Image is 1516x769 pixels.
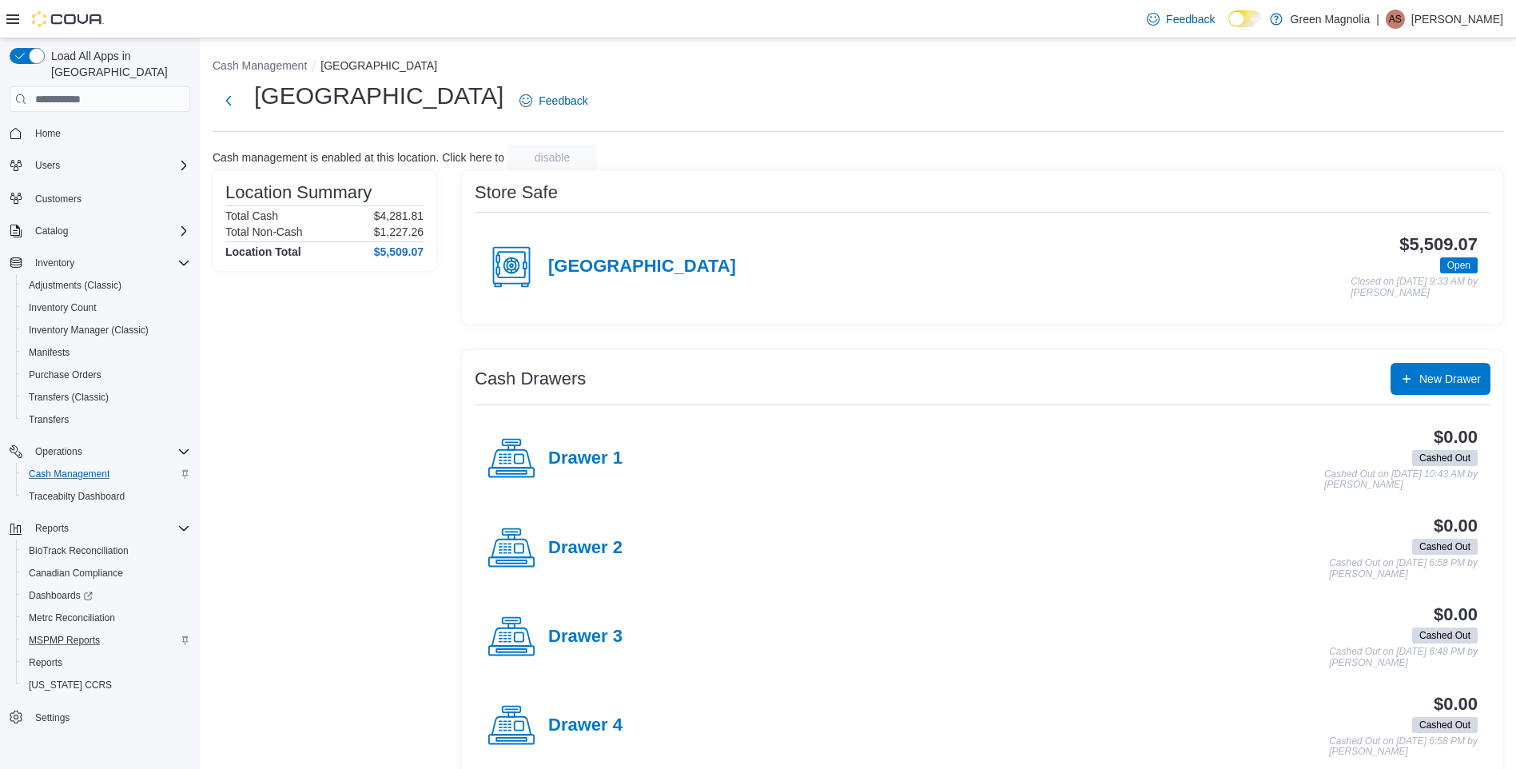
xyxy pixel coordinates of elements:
span: Cashed Out [1412,628,1478,643]
p: Cashed Out on [DATE] 10:43 AM by [PERSON_NAME] [1324,469,1478,491]
a: Canadian Compliance [22,564,129,583]
span: Purchase Orders [22,365,190,384]
span: Cashed Out [1419,628,1470,643]
span: Adjustments (Classic) [22,276,190,295]
div: Aja Shaw [1386,10,1405,29]
span: Cashed Out [1419,540,1470,554]
button: Traceabilty Dashboard [16,485,197,508]
button: Customers [3,186,197,209]
span: Transfers [22,410,190,429]
p: Green Magnolia [1291,10,1371,29]
span: Inventory Count [29,301,97,314]
button: Reports [29,519,75,538]
a: Dashboards [16,584,197,607]
button: Reports [3,517,197,540]
button: Home [3,122,197,145]
button: disable [507,145,597,170]
h4: [GEOGRAPHIC_DATA] [548,257,736,277]
span: Metrc Reconciliation [22,608,190,628]
h1: [GEOGRAPHIC_DATA] [254,80,503,112]
a: Traceabilty Dashboard [22,487,131,506]
h3: Location Summary [225,183,372,202]
img: Cova [32,11,104,27]
span: Home [35,127,61,140]
p: | [1376,10,1379,29]
span: AS [1389,10,1402,29]
span: Users [29,156,190,175]
button: Inventory Manager (Classic) [16,319,197,341]
span: Cashed Out [1419,451,1470,465]
button: Inventory [29,253,81,273]
button: New Drawer [1391,363,1490,395]
a: MSPMP Reports [22,631,106,650]
button: Metrc Reconciliation [16,607,197,629]
p: $1,227.26 [374,225,424,238]
button: Transfers [16,408,197,431]
h3: $0.00 [1434,605,1478,624]
a: Metrc Reconciliation [22,608,121,628]
button: Next [213,85,245,117]
input: Dark Mode [1228,10,1262,27]
button: Transfers (Classic) [16,386,197,408]
button: MSPMP Reports [16,629,197,651]
h4: Drawer 3 [548,627,623,647]
h4: $5,509.07 [374,245,424,258]
button: Cash Management [16,463,197,485]
button: Users [3,154,197,177]
span: Reports [29,656,62,669]
span: Transfers [29,413,69,426]
button: Catalog [29,221,74,241]
span: Traceabilty Dashboard [29,490,125,503]
span: Cash Management [22,464,190,484]
span: MSPMP Reports [22,631,190,650]
a: Home [29,124,67,143]
h3: $0.00 [1434,695,1478,714]
span: Reports [22,653,190,672]
a: Inventory Count [22,298,103,317]
span: Cashed Out [1419,718,1470,732]
h3: $0.00 [1434,428,1478,447]
span: Purchase Orders [29,369,101,381]
a: Inventory Manager (Classic) [22,321,155,340]
span: BioTrack Reconciliation [22,541,190,560]
span: Home [29,123,190,143]
span: Feedback [1166,11,1215,27]
button: [US_STATE] CCRS [16,674,197,696]
span: Manifests [29,346,70,359]
span: Canadian Compliance [29,567,123,580]
button: Settings [3,706,197,729]
span: Settings [29,707,190,727]
span: Inventory [29,253,190,273]
a: Feedback [1140,3,1221,35]
h4: Drawer 4 [548,715,623,736]
span: Cash Management [29,468,109,480]
span: Inventory [35,257,74,269]
a: Manifests [22,343,76,362]
p: Cashed Out on [DATE] 6:48 PM by [PERSON_NAME] [1329,647,1478,668]
h4: Location Total [225,245,301,258]
h4: Drawer 2 [548,538,623,559]
p: $4,281.81 [374,209,424,222]
button: Operations [29,442,89,461]
span: Cashed Out [1412,717,1478,733]
button: Inventory Count [16,297,197,319]
span: New Drawer [1419,371,1481,387]
a: Reports [22,653,69,672]
span: Load All Apps in [GEOGRAPHIC_DATA] [45,48,190,80]
span: MSPMP Reports [29,634,100,647]
a: [US_STATE] CCRS [22,675,118,695]
span: Settings [35,711,70,724]
a: Purchase Orders [22,365,108,384]
span: Metrc Reconciliation [29,612,115,624]
button: BioTrack Reconciliation [16,540,197,562]
p: Cashed Out on [DATE] 6:58 PM by [PERSON_NAME] [1329,558,1478,580]
span: Transfers (Classic) [29,391,109,404]
button: Users [29,156,66,175]
span: BioTrack Reconciliation [29,544,129,557]
h3: Cash Drawers [475,369,586,388]
a: Customers [29,189,88,209]
p: Closed on [DATE] 9:33 AM by [PERSON_NAME] [1351,277,1478,298]
button: Inventory [3,252,197,274]
span: Canadian Compliance [22,564,190,583]
span: Operations [35,445,82,458]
